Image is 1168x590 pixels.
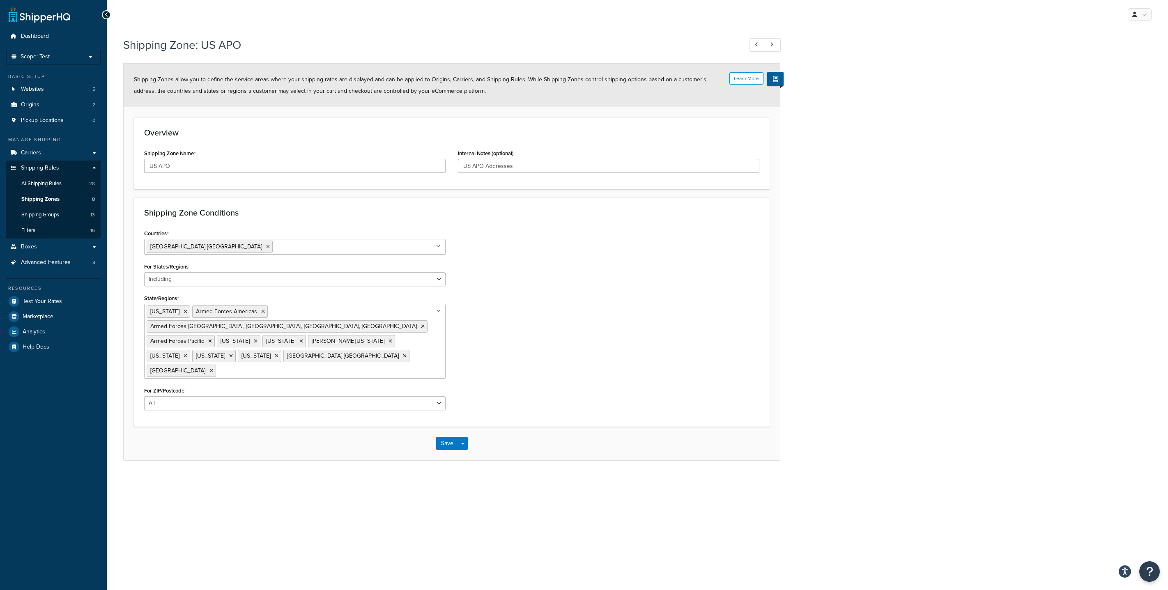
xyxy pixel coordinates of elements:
li: Advanced Features [6,255,101,270]
span: [GEOGRAPHIC_DATA] [GEOGRAPHIC_DATA] [287,351,399,360]
a: Origins2 [6,97,101,112]
span: Websites [21,86,44,93]
label: Shipping Zone Name [144,150,196,157]
label: For ZIP/Postcode [144,388,184,394]
span: Advanced Features [21,259,71,266]
span: Filters [21,227,35,234]
a: AllShipping Rules28 [6,176,101,191]
label: Countries [144,230,169,237]
span: Shipping Zones [21,196,60,203]
a: Dashboard [6,29,101,44]
div: Basic Setup [6,73,101,80]
span: [US_STATE] [150,307,179,316]
a: Test Your Rates [6,294,101,309]
label: State/Regions [144,295,179,302]
button: Learn More [729,72,763,85]
span: Origins [21,101,39,108]
button: Open Resource Center [1139,561,1160,582]
li: Origins [6,97,101,112]
span: 0 [92,117,95,124]
span: Carriers [21,149,41,156]
a: Shipping Groups13 [6,207,101,223]
span: [US_STATE] [221,337,250,345]
span: Shipping Zones allow you to define the service areas where your shipping rates are displayed and ... [134,75,706,95]
a: Carriers [6,145,101,161]
span: 8 [92,259,95,266]
span: 28 [89,180,95,187]
span: [US_STATE] [241,351,271,360]
a: Help Docs [6,340,101,354]
span: [GEOGRAPHIC_DATA] [150,366,205,375]
a: Shipping Zones8 [6,192,101,207]
div: Manage Shipping [6,136,101,143]
span: [US_STATE] [196,351,225,360]
a: Marketplace [6,309,101,324]
a: Previous Record [750,38,766,52]
span: 16 [90,227,95,234]
h3: Overview [144,128,759,137]
li: Shipping Zones [6,192,101,207]
button: Save [436,437,458,450]
span: [US_STATE] [266,337,295,345]
a: Next Record [765,38,781,52]
span: Scope: Test [21,53,50,60]
a: Shipping Rules [6,161,101,176]
span: 13 [90,211,95,218]
li: Shipping Groups [6,207,101,223]
a: Websites5 [6,82,101,97]
a: Filters16 [6,223,101,238]
span: Armed Forces Pacific [150,337,204,345]
div: Resources [6,285,101,292]
span: Shipping Rules [21,165,59,172]
span: 2 [92,101,95,108]
span: Armed Forces Americas [196,307,257,316]
label: For States/Regions [144,264,189,270]
span: Boxes [21,243,37,250]
span: Help Docs [23,344,49,351]
span: [PERSON_NAME][US_STATE] [312,337,384,345]
span: 5 [92,86,95,93]
h1: Shipping Zone: US APO [123,37,734,53]
span: [GEOGRAPHIC_DATA] [GEOGRAPHIC_DATA] [150,242,262,251]
span: Dashboard [21,33,49,40]
li: Websites [6,82,101,97]
h3: Shipping Zone Conditions [144,208,759,217]
a: Analytics [6,324,101,339]
span: Pickup Locations [21,117,64,124]
span: Analytics [23,328,45,335]
li: Shipping Rules [6,161,101,239]
span: 8 [92,196,95,203]
span: [US_STATE] [150,351,179,360]
li: Filters [6,223,101,238]
span: Shipping Groups [21,211,59,218]
label: Internal Notes (optional) [458,150,514,156]
span: Armed Forces [GEOGRAPHIC_DATA], [GEOGRAPHIC_DATA], [GEOGRAPHIC_DATA], [GEOGRAPHIC_DATA] [150,322,417,331]
a: Pickup Locations0 [6,113,101,128]
button: Show Help Docs [767,72,784,86]
a: Boxes [6,239,101,255]
a: Advanced Features8 [6,255,101,270]
span: Test Your Rates [23,298,62,305]
span: Marketplace [23,313,53,320]
li: Pickup Locations [6,113,101,128]
span: All Shipping Rules [21,180,62,187]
